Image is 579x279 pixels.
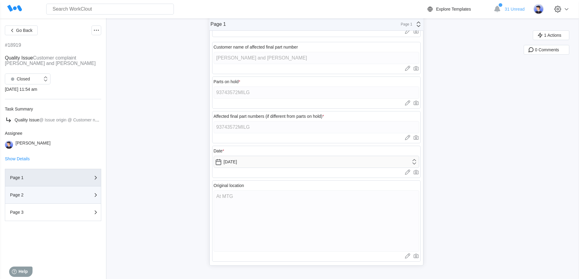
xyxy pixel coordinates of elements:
[544,33,561,37] span: 1 Actions
[533,4,544,14] img: user-5.png
[68,117,158,122] mark: @ Customer name of affected final part number
[5,186,101,204] button: Page 2
[5,43,21,48] div: #18919
[535,48,559,52] span: 0 Comments
[214,148,224,153] div: Date
[5,116,101,124] a: Quality Issue@ Issue origin@ Customer name of affected final part number
[10,210,71,214] div: Page 3
[214,45,298,49] div: Customer name of affected final part number
[5,157,30,161] button: Show Details
[5,204,101,221] button: Page 3
[397,22,412,26] div: Page 1
[5,131,101,136] div: Assignee
[214,79,240,84] div: Parts on hold
[10,175,71,180] div: Page 1
[214,156,419,168] input: Select a date
[5,61,96,66] mark: [PERSON_NAME] and [PERSON_NAME]
[16,141,50,149] div: [PERSON_NAME]
[5,107,101,111] div: Task Summary
[5,87,101,92] div: [DATE] 11:54 am
[533,30,569,40] button: 1 Actions
[16,28,33,32] span: Go Back
[8,75,30,83] div: Closed
[214,52,419,64] input: Type here...
[524,45,569,55] button: 0 Comments
[5,169,101,186] button: Page 1
[39,117,67,122] mark: @ Issue origin
[214,87,419,99] input: Type here...
[214,121,419,133] input: Type here...
[15,117,39,122] span: Quality Issue
[436,7,471,12] div: Explore Templates
[46,4,174,15] input: Search WorkClout
[5,141,13,149] img: user-5.png
[214,114,324,119] div: Affected final part numbers (if different from parts on hold)
[211,22,226,27] div: Page 1
[10,193,71,197] div: Page 2
[214,183,244,188] div: Original location
[426,5,491,13] a: Explore Templates
[214,190,419,252] textarea: At MTG
[33,55,76,60] mark: Customer complaint
[5,55,33,60] span: Quality Issue
[505,7,525,12] span: 31 Unread
[5,26,38,35] button: Go Back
